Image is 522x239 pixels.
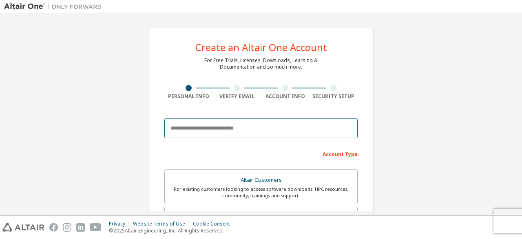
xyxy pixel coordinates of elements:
img: linkedin.svg [76,223,85,232]
div: Account Type [164,147,358,160]
img: youtube.svg [90,223,102,232]
div: Security Setup [310,93,358,100]
div: Account Info [261,93,310,100]
img: altair_logo.svg [2,223,44,232]
div: Altair Customers [170,174,352,186]
div: Website Terms of Use [133,221,193,227]
div: Cookie Consent [193,221,235,227]
div: For Free Trials, Licenses, Downloads, Learning & Documentation and so much more. [204,57,318,70]
img: facebook.svg [49,223,58,232]
div: For existing customers looking to access software downloads, HPC resources, community, trainings ... [170,186,352,199]
div: Verify Email [213,93,261,100]
div: Privacy [109,221,133,227]
p: © 2025 Altair Engineering, Inc. All Rights Reserved. [109,227,235,234]
img: instagram.svg [63,223,71,232]
img: Altair One [4,2,106,11]
div: Create an Altair One Account [195,42,327,52]
div: Personal Info [164,93,213,100]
